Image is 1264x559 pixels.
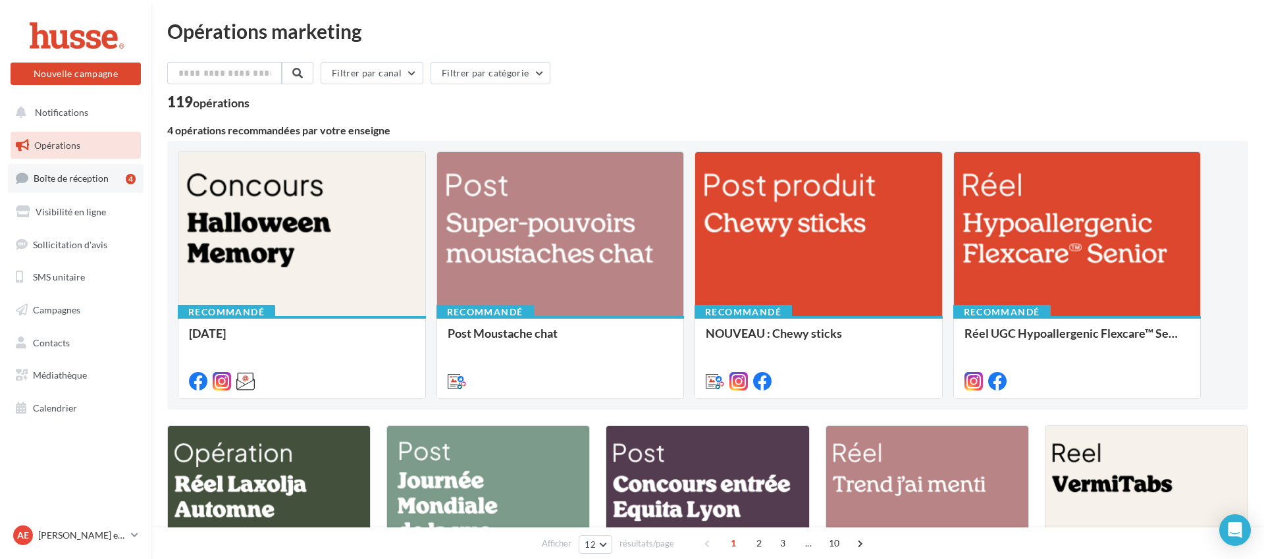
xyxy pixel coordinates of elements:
a: Visibilité en ligne [8,198,144,226]
a: Calendrier [8,394,144,422]
span: Afficher [542,537,571,550]
span: Médiathèque [33,369,87,381]
span: ... [798,533,819,554]
button: Nouvelle campagne [11,63,141,85]
span: résultats/page [619,537,674,550]
span: SMS unitaire [33,271,85,282]
a: Campagnes [8,296,144,324]
a: Opérations [8,132,144,159]
div: NOUVEAU : Chewy sticks [706,327,932,353]
a: SMS unitaire [8,263,144,291]
span: 2 [749,533,770,554]
span: Sollicitation d'avis [33,238,107,250]
a: Médiathèque [8,361,144,389]
button: Filtrer par catégorie [431,62,550,84]
span: 10 [824,533,845,554]
div: [DATE] [189,327,415,353]
div: Post Moustache chat [448,327,673,353]
span: 1 [723,533,744,554]
span: Notifications [35,107,88,118]
span: Campagnes [33,304,80,315]
p: [PERSON_NAME] et [PERSON_NAME] [38,529,126,542]
div: 4 opérations recommandées par votre enseigne [167,125,1248,136]
div: Opérations marketing [167,21,1248,41]
div: Recommandé [178,305,275,319]
div: Recommandé [953,305,1051,319]
span: 3 [772,533,793,554]
div: opérations [193,97,250,109]
div: Recommandé [695,305,792,319]
div: Open Intercom Messenger [1219,514,1251,546]
span: Calendrier [33,402,77,413]
button: Notifications [8,99,138,126]
span: Visibilité en ligne [36,206,106,217]
div: Recommandé [436,305,534,319]
span: Boîte de réception [34,173,109,184]
a: Contacts [8,329,144,357]
span: Opérations [34,140,80,151]
button: Filtrer par canal [321,62,423,84]
button: 12 [579,535,612,554]
div: 4 [126,174,136,184]
span: Ae [17,529,29,542]
a: Ae [PERSON_NAME] et [PERSON_NAME] [11,523,141,548]
span: 12 [585,539,596,550]
a: Sollicitation d'avis [8,231,144,259]
div: 119 [167,95,250,109]
span: Contacts [33,337,70,348]
div: Réel UGC Hypoallergenic Flexcare™ Senior [964,327,1190,353]
a: Boîte de réception4 [8,164,144,192]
